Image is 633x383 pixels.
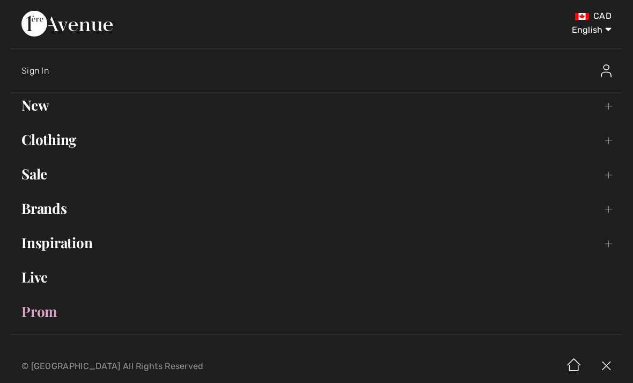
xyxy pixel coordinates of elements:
[21,363,372,370] p: © [GEOGRAPHIC_DATA] All Rights Reserved
[21,66,49,76] span: Sign In
[21,54,622,88] a: Sign InSign In
[590,350,622,383] img: X
[601,64,612,77] img: Sign In
[11,162,622,186] a: Sale
[11,128,622,151] a: Clothing
[21,11,113,37] img: 1ère Avenue
[11,300,622,323] a: Prom
[11,197,622,220] a: Brands
[11,93,622,117] a: New
[11,265,622,289] a: Live
[11,231,622,255] a: Inspiration
[372,11,612,21] div: CAD
[558,350,590,383] img: Home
